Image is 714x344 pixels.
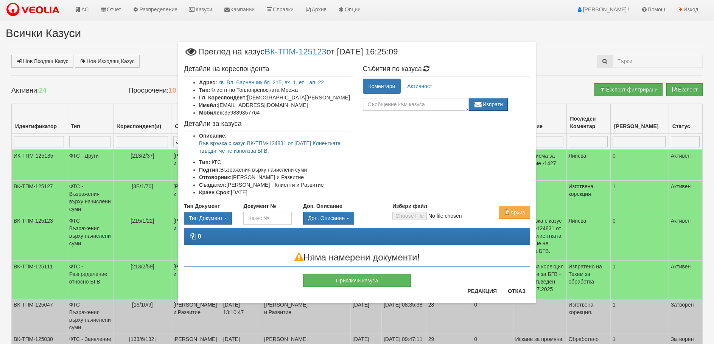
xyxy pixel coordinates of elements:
[199,86,352,94] li: Клиент по Топлопреносната Мрежа
[199,166,352,174] li: Възражения върху начислени суми
[219,79,324,85] a: кв. Вл. Варненчик бл. 215, вх. 1, ет. , ап. 22
[199,139,352,155] p: Във връзка с казус ВК-ТПМ-124831 от [DATE] Клиентката твърди, че не използва БГВ.
[199,174,352,181] li: [PERSON_NAME] и Развитие
[184,48,398,62] span: Преглед на казус от [DATE] 16:25:09
[264,46,326,56] a: ВК-ТПМ-125123
[184,212,232,225] div: Двоен клик, за изчистване на избраната стойност.
[243,202,276,210] label: Документ №
[199,110,224,116] b: Мобилен:
[401,79,438,94] a: Активност
[499,206,530,219] button: Архив
[243,212,291,225] input: Казус №
[363,65,530,73] h4: Събития по казуса
[503,285,530,297] button: Отказ
[303,274,411,287] button: Приключи казуса
[199,87,210,93] b: Тип:
[184,65,352,73] h4: Детайли на кореспондента
[199,181,352,189] li: [PERSON_NAME] - Клиенти и Развитие
[199,94,352,101] li: [DEMOGRAPHIC_DATA][PERSON_NAME]
[463,285,501,297] button: Редакция
[199,95,247,101] b: Гл. Кореспондент:
[184,120,352,128] h4: Детайли за казуса
[184,253,530,262] h3: Няма намерени документи!
[199,159,210,165] b: Тип:
[308,215,345,221] span: Доп. Описание
[303,212,381,225] div: Двоен клик, за изчистване на избраната стойност.
[184,202,220,210] label: Тип Документ
[224,110,260,116] tcxspan: Call 359889357764 via 3CX
[199,133,227,139] b: Описание:
[303,202,342,210] label: Доп. Описание
[199,189,231,195] b: Краен Срок:
[303,212,354,225] button: Доп. Описание
[469,98,508,111] button: Изпрати
[198,233,201,240] strong: 0
[184,212,232,225] button: Тип Документ
[189,215,222,221] span: Тип Документ
[199,158,352,166] li: ФТС
[199,167,220,173] b: Подтип:
[199,79,217,85] b: Адрес:
[199,189,352,196] li: [DATE]
[199,102,218,108] b: Имейл:
[199,101,352,109] li: [EMAIL_ADDRESS][DOMAIN_NAME]
[392,202,427,210] label: Избери файл
[199,174,232,180] b: Отговорник:
[363,79,401,94] a: Коментари
[199,182,226,188] b: Създател:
